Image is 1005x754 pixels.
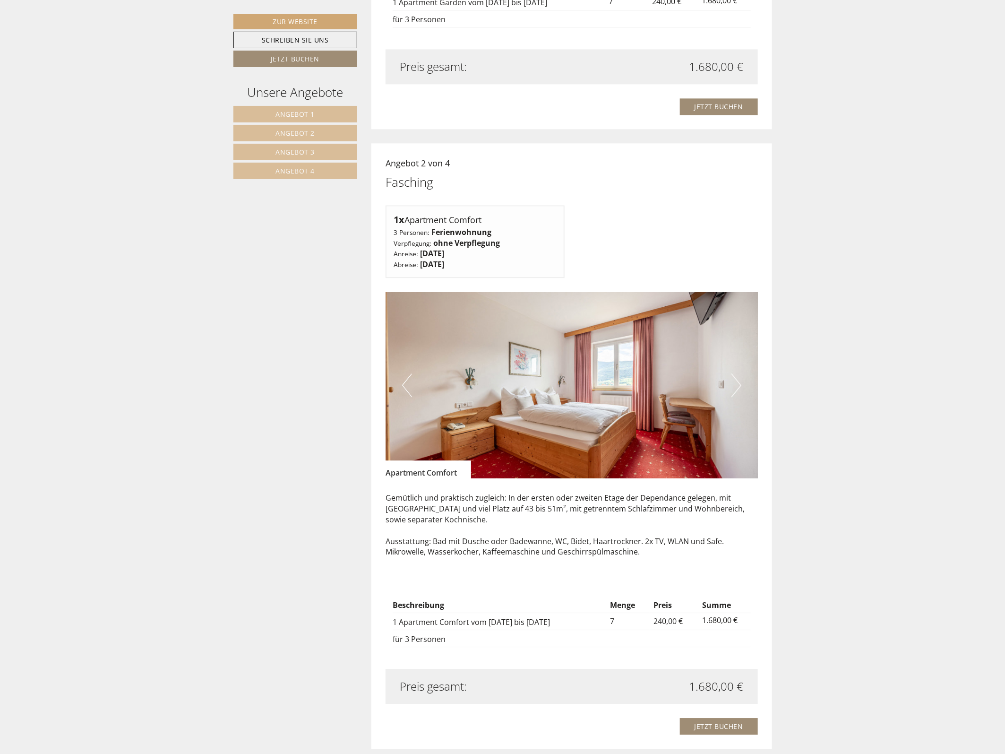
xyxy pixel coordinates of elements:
span: 1.680,00 € [689,59,744,75]
th: Menge [606,598,650,613]
div: Unsere Angebote [233,84,357,101]
a: Schreiben Sie uns [233,32,357,48]
td: für 3 Personen [393,630,606,647]
small: Anreise: [394,249,418,258]
small: Abreise: [394,260,418,269]
span: Angebot 2 [275,129,315,138]
td: 1 Apartment Comfort vom [DATE] bis [DATE] [393,613,606,630]
button: Next [731,373,741,397]
th: Beschreibung [393,598,606,613]
a: Jetzt buchen [680,718,758,735]
img: image [386,292,758,478]
div: Fasching [386,173,433,191]
th: Summe [698,598,750,613]
b: [DATE] [420,248,444,259]
button: Previous [402,373,412,397]
small: Verpflegung: [394,239,431,248]
a: Jetzt buchen [680,98,758,115]
a: Zur Website [233,14,357,29]
b: 1x [394,213,404,226]
td: 7 [606,613,650,630]
span: Angebot 1 [275,110,315,119]
td: 1.680,00 € [698,613,750,630]
b: Ferienwohnung [431,227,491,237]
div: Apartment Comfort [386,460,471,478]
span: Angebot 4 [275,166,315,175]
div: Preis gesamt: [393,59,572,75]
div: Apartment Comfort [394,213,557,227]
div: Preis gesamt: [393,678,572,694]
p: Gemütlich und praktisch zugleich: In der ersten oder zweiten Etage der Dependance gelegen, mit [G... [386,493,758,557]
b: ohne Verpflegung [433,238,500,248]
span: Angebot 2 von 4 [386,157,450,169]
span: Angebot 3 [275,147,315,156]
td: für 3 Personen [393,10,605,27]
span: 1.680,00 € [689,678,744,694]
a: Jetzt buchen [233,51,357,67]
span: 240,00 € [653,616,683,626]
b: [DATE] [420,259,444,269]
small: 3 Personen: [394,228,429,237]
th: Preis [650,598,698,613]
